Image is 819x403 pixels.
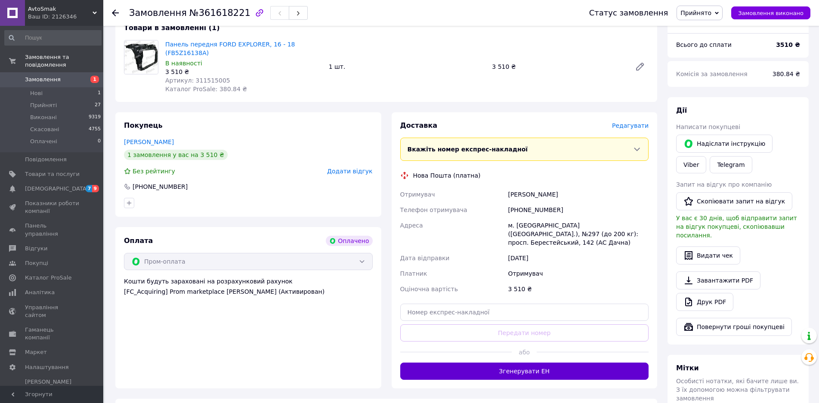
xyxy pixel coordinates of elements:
[124,121,163,129] span: Покупець
[132,182,189,191] div: [PHONE_NUMBER]
[25,259,48,267] span: Покупці
[25,326,80,341] span: Гаманець компанії
[400,304,649,321] input: Номер експрес-накладної
[676,271,760,289] a: Завантажити PDF
[124,24,220,32] span: Товари в замовленні (1)
[776,41,800,48] b: 3510 ₴
[676,41,732,48] span: Всього до сплати
[676,378,799,402] span: Особисті нотатки, які бачите лише ви. З їх допомогою можна фільтрувати замовлення
[30,138,57,145] span: Оплачені
[676,215,797,239] span: У вас є 30 днів, щоб відправити запит на відгук покупцеві, скопіювавши посилання.
[631,58,649,75] a: Редагувати
[25,156,67,163] span: Повідомлення
[25,185,89,193] span: [DEMOGRAPHIC_DATA]
[92,185,99,192] span: 9
[327,168,372,175] span: Додати відгук
[165,60,202,67] span: В наявності
[28,5,93,13] span: AvtoSmak
[676,156,706,173] a: Viber
[25,289,55,296] span: Аналітика
[400,286,458,292] span: Оціночна вартість
[411,171,483,180] div: Нова Пошта (платна)
[25,363,69,371] span: Налаштування
[506,187,650,202] div: [PERSON_NAME]
[25,200,80,215] span: Показники роботи компанії
[731,6,810,19] button: Замовлення виконано
[506,202,650,218] div: [PHONE_NUMBER]
[400,121,438,129] span: Доставка
[506,218,650,250] div: м. [GEOGRAPHIC_DATA] ([GEOGRAPHIC_DATA].), №297 (до 200 кг): просп. Берестейський, 142 (АС Дачна)
[676,318,792,336] button: Повернути гроші покупцеві
[676,192,792,210] button: Скопіювати запит на відгук
[612,122,649,129] span: Редагувати
[25,245,47,252] span: Відгуки
[680,9,711,16] span: Прийнято
[506,266,650,281] div: Отримувач
[676,135,773,153] button: Надіслати інструкцію
[25,304,80,319] span: Управління сайтом
[400,270,427,277] span: Платник
[400,363,649,380] button: Згенерувати ЕН
[189,8,250,18] span: №361618221
[710,156,752,173] a: Telegram
[133,168,175,175] span: Без рейтингу
[676,246,740,265] button: Видати чек
[25,76,61,83] span: Замовлення
[124,40,158,74] img: Панель передня FORD EXPLORER, 16 - 18 (FB5Z16138A)
[28,13,103,21] div: Ваш ID: 2126346
[95,102,101,109] span: 27
[400,206,467,213] span: Телефон отримувача
[506,250,650,266] div: [DATE]
[124,287,373,296] div: [FC_Acquiring] Prom marketplace [PERSON_NAME] (Активирован)
[506,281,650,297] div: 3 510 ₴
[738,10,804,16] span: Замовлення виконано
[89,126,101,133] span: 4755
[25,378,80,402] span: [PERSON_NAME] та рахунки
[4,30,102,46] input: Пошук
[30,102,57,109] span: Прийняті
[165,68,322,76] div: 3 510 ₴
[400,191,435,198] span: Отримувач
[676,106,687,114] span: Дії
[676,181,772,188] span: Запит на відгук про компанію
[98,89,101,97] span: 1
[90,76,99,83] span: 1
[400,255,450,261] span: Дата відправки
[165,41,295,56] a: Панель передня FORD EXPLORER, 16 - 18 (FB5Z16138A)
[98,138,101,145] span: 0
[165,86,247,92] span: Каталог ProSale: 380.84 ₴
[512,348,537,357] span: або
[30,126,59,133] span: Скасовані
[124,277,373,296] div: Кошти будуть зараховані на розрахунковий рахунок
[124,138,174,145] a: [PERSON_NAME]
[325,61,489,73] div: 1 шт.
[30,89,43,97] span: Нові
[165,77,230,84] span: Артикул: 311515005
[400,222,423,229] span: Адреса
[25,170,80,178] span: Товари та послуги
[25,53,103,69] span: Замовлення та повідомлення
[124,150,228,160] div: 1 замовлення у вас на 3 510 ₴
[25,274,71,282] span: Каталог ProSale
[676,364,699,372] span: Мітки
[589,9,668,17] div: Статус замовлення
[25,348,47,356] span: Маркет
[30,114,57,121] span: Виконані
[112,9,119,17] div: Повернутися назад
[488,61,628,73] div: 3 510 ₴
[326,236,372,246] div: Оплачено
[129,8,187,18] span: Замовлення
[773,71,800,77] span: 380.84 ₴
[25,222,80,237] span: Панель управління
[676,293,733,311] a: Друк PDF
[408,146,528,153] span: Вкажіть номер експрес-накладної
[89,114,101,121] span: 9319
[86,185,93,192] span: 7
[676,71,748,77] span: Комісія за замовлення
[676,123,740,130] span: Написати покупцеві
[124,237,153,245] span: Оплата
